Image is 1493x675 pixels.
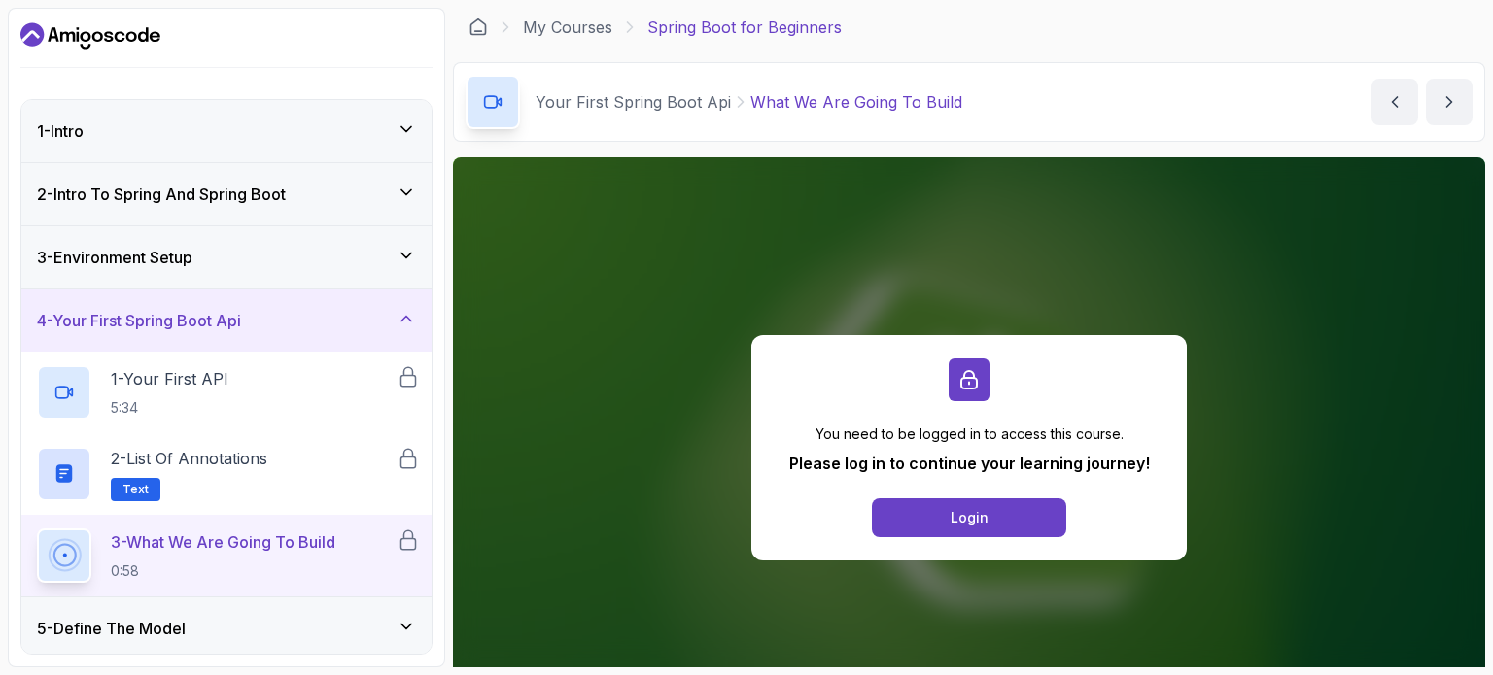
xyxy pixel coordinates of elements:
h3: 2 - Intro To Spring And Spring Boot [37,183,286,206]
button: 3-What We Are Going To Build0:58 [37,528,416,583]
h3: 4 - Your First Spring Boot Api [37,309,241,332]
p: You need to be logged in to access this course. [789,424,1150,444]
button: 2-List of AnnotationsText [37,447,416,501]
a: Dashboard [20,20,160,51]
div: Login [951,508,989,527]
h3: 3 - Environment Setup [37,246,192,269]
a: My Courses [523,16,612,39]
button: Login [872,498,1066,537]
button: next content [1426,79,1473,125]
button: 1-Intro [21,100,432,162]
p: 0:58 [111,561,335,581]
button: 1-Your First API5:34 [37,365,416,420]
p: What We Are Going To Build [750,90,962,114]
p: 5:34 [111,398,228,418]
button: 5-Define The Model [21,597,432,659]
p: 3 - What We Are Going To Build [111,530,335,554]
h3: 1 - Intro [37,119,84,143]
button: 3-Environment Setup [21,226,432,288]
p: Your First Spring Boot Api [536,90,731,114]
button: previous content [1371,79,1418,125]
button: 4-Your First Spring Boot Api [21,289,432,352]
p: 2 - List of Annotations [111,447,267,470]
a: Dashboard [469,17,488,37]
button: 2-Intro To Spring And Spring Boot [21,163,432,225]
h3: 5 - Define The Model [37,617,186,640]
span: Text [122,482,149,497]
p: 1 - Your First API [111,367,228,390]
p: Spring Boot for Beginners [647,16,842,39]
p: Please log in to continue your learning journey! [789,452,1150,475]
